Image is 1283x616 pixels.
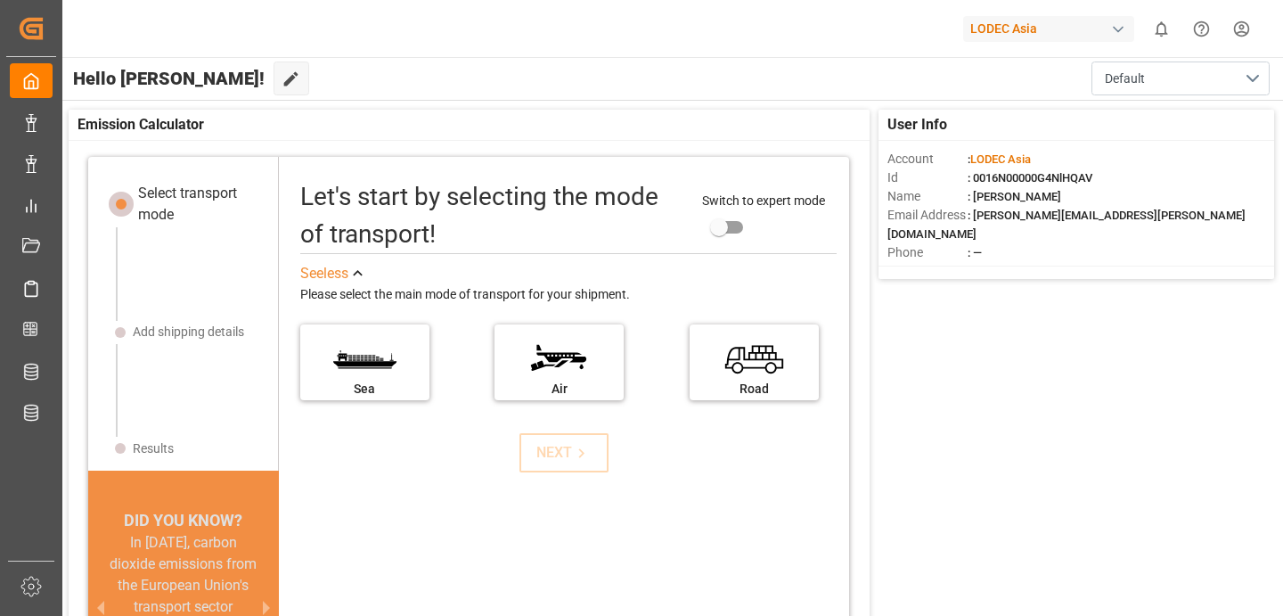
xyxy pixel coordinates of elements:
[968,265,1012,278] span: : Shipper
[78,114,204,136] span: Emission Calculator
[887,150,968,168] span: Account
[887,114,947,136] span: User Info
[887,168,968,187] span: Id
[887,187,968,206] span: Name
[73,62,265,95] span: Hello [PERSON_NAME]!
[887,243,968,262] span: Phone
[503,380,615,398] div: Air
[968,246,982,259] span: : —
[1105,70,1145,88] span: Default
[887,206,968,225] span: Email Address
[887,209,1246,241] span: : [PERSON_NAME][EMAIL_ADDRESS][PERSON_NAME][DOMAIN_NAME]
[138,183,266,226] div: Select transport mode
[300,178,685,253] div: Let's start by selecting the mode of transport!
[968,152,1031,166] span: :
[133,323,244,341] div: Add shipping details
[309,380,421,398] div: Sea
[970,152,1031,166] span: LODEC Asia
[699,380,810,398] div: Road
[963,12,1141,45] button: LODEC Asia
[968,171,1092,185] span: : 0016N00000G4NlHQAV
[1141,9,1181,49] button: show 0 new notifications
[133,439,174,458] div: Results
[519,433,609,472] button: NEXT
[300,284,838,306] div: Please select the main mode of transport for your shipment.
[1181,9,1222,49] button: Help Center
[968,190,1061,203] span: : [PERSON_NAME]
[963,16,1134,42] div: LODEC Asia
[536,442,591,464] div: NEXT
[702,193,825,208] span: Switch to expert mode
[88,508,279,532] div: DID YOU KNOW?
[1091,62,1270,95] button: open menu
[300,263,348,284] div: See less
[887,262,968,281] span: Account Type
